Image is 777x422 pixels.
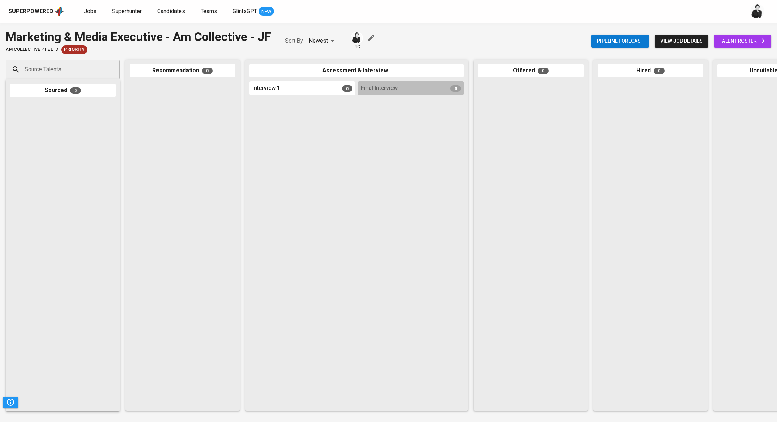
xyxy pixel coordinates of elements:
[598,64,703,78] div: Hired
[6,28,271,45] div: Marketing & Media Executive - Am Collective - JF
[538,68,549,74] span: 0
[597,37,643,45] span: Pipeline forecast
[655,35,708,48] button: view job details
[112,7,143,16] a: Superhunter
[202,68,213,74] span: 0
[130,64,235,78] div: Recommendation
[116,69,117,70] button: Open
[285,37,303,45] p: Sort By
[70,87,81,94] span: 0
[714,35,771,48] a: talent roster
[8,7,53,16] div: Superpowered
[252,84,280,92] span: Interview 1
[654,68,665,74] span: 0
[61,46,87,53] span: Priority
[309,35,337,48] div: Newest
[233,8,257,14] span: GlintsGPT
[361,84,398,92] span: Final Interview
[351,32,363,50] div: pic
[233,7,274,16] a: GlintsGPT NEW
[259,8,274,15] span: NEW
[342,85,352,92] span: 0
[309,37,328,45] p: Newest
[450,85,461,92] span: 0
[660,37,703,45] span: view job details
[112,8,142,14] span: Superhunter
[10,84,116,97] div: Sourced
[84,7,98,16] a: Jobs
[8,6,64,17] a: Superpoweredapp logo
[157,7,186,16] a: Candidates
[720,37,766,45] span: talent roster
[55,6,64,17] img: app logo
[3,397,18,408] button: Pipeline Triggers
[249,64,464,78] div: Assessment & Interview
[157,8,185,14] span: Candidates
[591,35,649,48] button: Pipeline forecast
[201,8,217,14] span: Teams
[201,7,218,16] a: Teams
[61,45,87,54] div: New Job received from Demand Team
[351,32,362,43] img: medwi@glints.com
[84,8,97,14] span: Jobs
[6,46,58,53] span: AM Collective Pte Ltd
[750,4,764,18] img: medwi@glints.com
[478,64,584,78] div: Offered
